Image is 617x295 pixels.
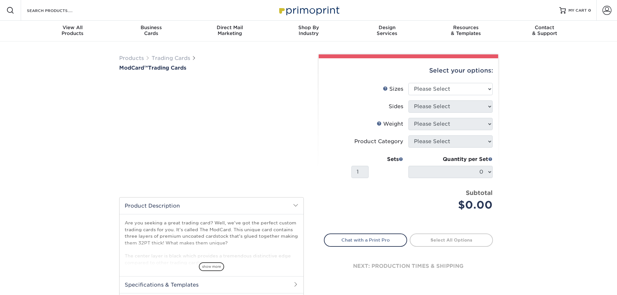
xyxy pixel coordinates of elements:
span: Shop By [269,25,348,30]
div: Sizes [383,85,403,93]
span: Business [112,25,190,30]
div: Select your options: [324,58,493,83]
a: ModCard™Trading Cards [119,65,304,71]
div: & Templates [427,25,505,36]
img: Primoprint [276,3,341,17]
div: Cards [112,25,190,36]
a: BusinessCards [112,21,190,41]
div: & Support [505,25,584,36]
span: Direct Mail [190,25,269,30]
h2: Specifications & Templates [120,276,303,293]
a: DesignServices [348,21,427,41]
a: Products [119,55,144,61]
h2: Product Description [120,198,303,214]
span: 0 [588,8,591,13]
a: Shop ByIndustry [269,21,348,41]
div: Services [348,25,427,36]
div: Marketing [190,25,269,36]
span: MY CART [568,8,587,13]
span: show more [199,262,224,271]
a: Direct MailMarketing [190,21,269,41]
div: Weight [377,120,403,128]
a: Trading Cards [152,55,190,61]
a: Contact& Support [505,21,584,41]
a: View AllProducts [33,21,112,41]
div: Products [33,25,112,36]
a: Chat with a Print Pro [324,233,407,246]
span: Resources [427,25,505,30]
p: Are you seeking a great trading card? Well, we've got the perfect custom trading cards for you. I... [125,220,298,266]
strong: Subtotal [466,189,493,196]
span: View All [33,25,112,30]
a: Resources& Templates [427,21,505,41]
input: SEARCH PRODUCTS..... [26,6,89,14]
div: next: production times & shipping [324,247,493,286]
div: $0.00 [413,197,493,213]
span: Contact [505,25,584,30]
a: Select All Options [410,233,493,246]
div: Sides [389,103,403,110]
span: ModCard™ [119,65,148,71]
div: Quantity per Set [408,155,493,163]
h1: Trading Cards [119,65,304,71]
div: Sets [351,155,403,163]
span: Design [348,25,427,30]
div: Product Category [354,138,403,145]
div: Industry [269,25,348,36]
